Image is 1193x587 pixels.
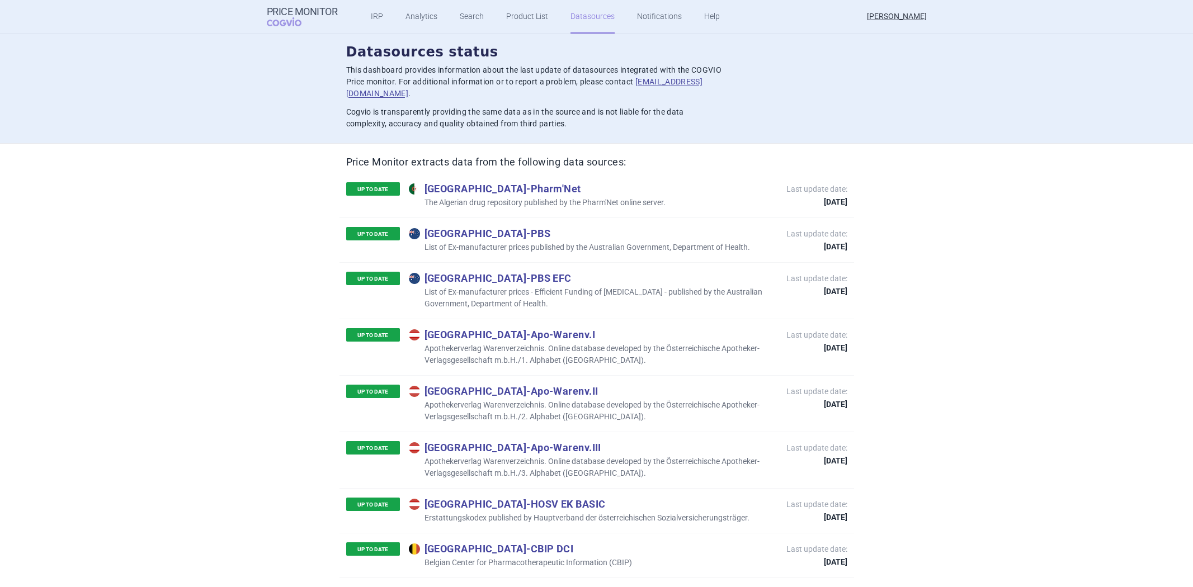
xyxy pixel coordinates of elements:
[786,243,847,250] strong: [DATE]
[267,6,338,17] strong: Price Monitor
[409,227,750,239] p: [GEOGRAPHIC_DATA] - PBS
[346,155,847,169] h2: Price Monitor extracts data from the following data sources:
[346,227,400,240] p: UP TO DATE
[346,328,400,342] p: UP TO DATE
[409,386,420,397] img: Austria
[786,287,847,295] strong: [DATE]
[346,385,400,398] p: UP TO DATE
[409,343,775,366] p: Apothekerverlag Warenverzeichnis. Online database developed by the Österreichische Apotheker-Verl...
[409,272,775,284] p: [GEOGRAPHIC_DATA] - PBS EFC
[409,543,420,555] img: Belgium
[786,400,847,408] strong: [DATE]
[409,557,632,569] p: Belgian Center for Pharmacotherapeutic Information (CBIP)
[786,228,847,250] p: Last update date:
[786,344,847,352] strong: [DATE]
[346,106,722,130] p: Cogvio is transparently providing the same data as in the source and is not liable for the data c...
[409,456,775,479] p: Apothekerverlag Warenverzeichnis. Online database developed by the Österreichische Apotheker-Verl...
[786,543,847,566] p: Last update date:
[409,498,749,510] p: [GEOGRAPHIC_DATA] - HOSV EK BASIC
[346,77,703,98] a: [EMAIL_ADDRESS][DOMAIN_NAME]
[786,183,847,206] p: Last update date:
[409,329,420,340] img: Austria
[786,558,847,566] strong: [DATE]
[786,513,847,521] strong: [DATE]
[786,386,847,408] p: Last update date:
[409,273,420,284] img: Australia
[409,385,775,397] p: [GEOGRAPHIC_DATA] - Apo-Warenv.II
[786,442,847,465] p: Last update date:
[409,182,666,195] p: [GEOGRAPHIC_DATA] - Pharm'Net
[786,457,847,465] strong: [DATE]
[346,43,847,62] h2: Datasources status
[267,17,317,26] span: COGVIO
[409,441,775,453] p: [GEOGRAPHIC_DATA] - Apo-Warenv.III
[346,498,400,511] p: UP TO DATE
[786,499,847,521] p: Last update date:
[409,228,420,239] img: Australia
[409,512,749,524] p: Erstattungskodex published by Hauptverband der österreichischen Sozialversicherungsträger.
[409,286,775,310] p: List of Ex-manufacturer prices - Efficient Funding of [MEDICAL_DATA] - published by the Australia...
[409,328,775,340] p: [GEOGRAPHIC_DATA] - Apo-Warenv.I
[409,542,632,555] p: [GEOGRAPHIC_DATA] - CBIP DCI
[409,242,750,253] p: List of Ex-manufacturer prices published by the Australian Government, Department of Health.
[346,542,400,556] p: UP TO DATE
[786,198,847,206] strong: [DATE]
[409,197,666,209] p: The Algerian drug repository published by the Pharm'Net online server.
[409,442,420,453] img: Austria
[346,182,400,196] p: UP TO DATE
[409,399,775,423] p: Apothekerverlag Warenverzeichnis. Online database developed by the Österreichische Apotheker-Verl...
[346,64,722,100] p: This dashboard provides information about the last update of datasources integrated with the COGV...
[346,441,400,455] p: UP TO DATE
[786,329,847,352] p: Last update date:
[409,499,420,510] img: Austria
[267,6,338,27] a: Price MonitorCOGVIO
[786,273,847,295] p: Last update date:
[409,183,420,195] img: Algeria
[346,272,400,285] p: UP TO DATE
